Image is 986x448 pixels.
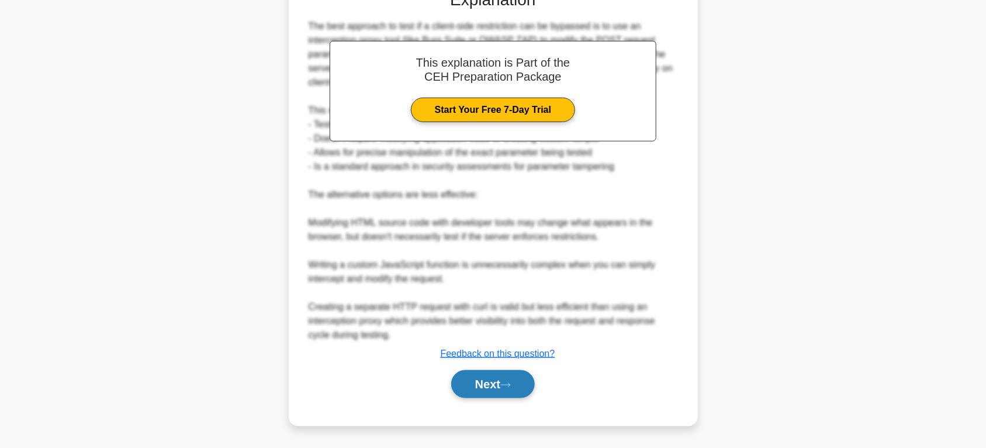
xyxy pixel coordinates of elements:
[451,370,535,398] button: Next
[411,98,575,122] a: Start Your Free 7-Day Trial
[309,19,678,342] div: The best approach to test if a client-side restriction can be bypassed is to use an interception ...
[441,349,555,359] a: Feedback on this question?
